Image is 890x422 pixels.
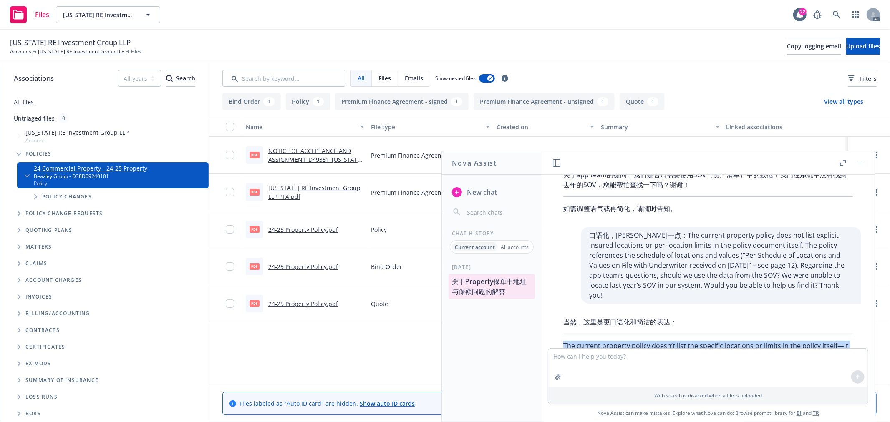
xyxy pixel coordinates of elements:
a: Accounts [10,48,31,55]
span: pdf [250,263,260,269]
span: pdf [250,189,260,195]
button: [US_STATE] RE Investment Group LLP [56,6,160,23]
span: Claims [25,261,47,266]
span: Emails [405,74,423,83]
span: Ex Mods [25,361,51,366]
button: Premium Finance Agreement - unsigned [474,93,615,110]
div: Linked associations [726,123,845,131]
p: 当然，这里是更口语化和简洁的表达： [563,317,853,327]
span: [US_STATE] RE Investment Group LLP [63,10,135,19]
input: Select all [226,123,234,131]
div: Chat History [442,230,542,237]
span: BORs [25,411,41,416]
button: View all types [811,93,877,110]
a: TR [813,409,819,417]
span: Files labeled as "Auto ID card" are hidden. [240,399,415,408]
span: Filters [860,74,877,83]
span: Premium Finance Agreement - signed [371,151,477,160]
span: Policy [34,180,147,187]
span: Premium Finance Agreement - unsigned [371,188,484,197]
span: [US_STATE] RE Investment Group LLP [25,128,129,137]
a: 24-25 Property Policy.pdf [268,226,338,234]
button: Quote [620,93,665,110]
span: Quote [371,299,388,308]
span: Filters [848,74,877,83]
span: Copy logging email [787,42,841,50]
button: Created on [493,117,598,137]
span: Files [131,48,141,55]
p: All accounts [501,244,529,251]
span: Contracts [25,328,60,333]
span: Matters [25,244,52,249]
span: Account charges [25,278,82,283]
span: Policy [371,225,387,234]
div: Folder Tree Example [0,305,209,422]
span: Certificates [25,344,65,349]
input: Toggle Row Selected [226,225,234,234]
div: Beazley Group - D38D09240101 [34,173,147,180]
a: BI [797,409,802,417]
a: Switch app [847,6,864,23]
span: Policies [25,151,52,156]
a: more [872,224,882,234]
span: Show nested files [435,75,476,82]
a: 24-25 Property Policy.pdf [268,263,338,271]
a: Untriaged files [14,114,55,123]
span: Policy change requests [25,211,103,216]
input: Toggle Row Selected [226,299,234,308]
button: Premium Finance Agreement - signed [335,93,469,110]
input: Toggle Row Selected [226,188,234,196]
div: 1 [313,97,324,106]
div: File type [371,123,480,131]
span: Billing/Accounting [25,311,90,316]
div: Search [166,70,195,86]
svg: Search [166,75,173,82]
span: pdf [250,152,260,158]
p: 关于app team的提问，我们是否只需要使用SOV（资产清单）中的数据？我们在系统中没有找到去年的SOV，您能帮忙查找一下吗？谢谢！ [563,170,853,190]
div: 22 [799,8,807,15]
button: Summary [598,117,723,137]
input: Toggle Row Selected [226,151,234,159]
button: 关于Property保单中地址与保额问题的解答 [449,274,535,299]
span: Invoices [25,294,53,299]
span: Quoting plans [25,228,73,233]
span: Bind Order [371,262,402,271]
span: [US_STATE] RE Investment Group LLP [10,37,131,48]
span: pdf [250,226,260,232]
a: 24-25 Property Policy.pdf [268,300,338,308]
a: more [872,299,882,309]
span: Summary of insurance [25,378,98,383]
p: The current property policy doesn’t list the specific locations or limits in the policy itself—it... [563,341,853,381]
button: Linked associations [723,117,848,137]
a: Search [828,6,845,23]
h1: Nova Assist [452,158,497,168]
p: 如需调整语气或再简化，请随时告知。 [563,203,853,214]
a: Show auto ID cards [360,399,415,407]
input: Search chats [465,206,532,218]
button: Copy logging email [787,38,841,55]
button: Policy [286,93,330,110]
a: All files [14,98,34,106]
a: more [872,187,882,197]
div: Created on [497,123,585,131]
p: 口语化，[PERSON_NAME]一点：The current property policy does not list explicit insured locations or per-l... [589,230,853,300]
a: 24 Commercial Property - 24-25 Property [34,164,147,173]
span: Associations [14,73,54,84]
div: Summary [601,123,710,131]
span: All [358,74,365,83]
button: Filters [848,70,877,87]
a: more [872,261,882,271]
button: New chat [449,185,535,200]
p: Current account [455,244,495,251]
span: New chat [465,187,497,197]
span: Files [35,11,49,18]
input: Search by keyword... [222,70,345,87]
div: 1 [597,97,608,106]
a: [US_STATE] RE Investment Group LLP PFA.pdf [268,184,361,201]
div: 1 [647,97,658,106]
a: Files [7,3,53,26]
div: Name [246,123,355,131]
button: SearchSearch [166,70,195,87]
div: 1 [263,97,275,106]
div: [DATE] [442,264,542,271]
